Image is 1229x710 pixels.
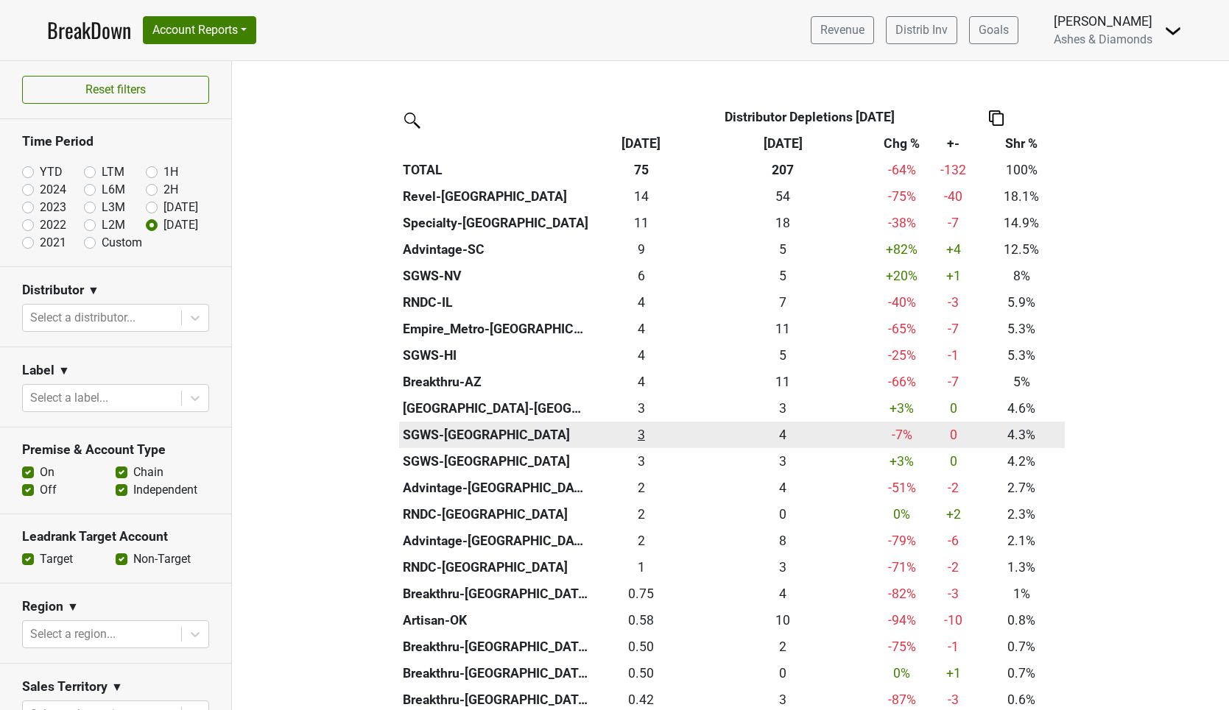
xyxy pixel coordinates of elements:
[22,134,209,149] h3: Time Period
[932,319,975,338] div: -7
[596,240,688,259] div: 9
[596,531,688,550] div: 2
[932,425,975,444] div: 0
[694,637,872,656] div: 2
[40,199,66,216] label: 2023
[592,236,691,263] td: 9.41
[592,581,691,607] td: 0.75
[596,690,688,709] div: 0.42
[886,16,957,44] a: Distrib Inv
[399,660,592,686] th: Breakthru-[GEOGRAPHIC_DATA]
[596,372,688,391] div: 4
[592,289,691,316] td: 4.417
[932,346,975,365] div: -1
[978,448,1065,475] td: 4.2%
[888,163,916,177] span: -64%
[691,528,876,554] th: 7.590
[133,550,191,568] label: Non-Target
[592,633,691,660] td: 0.5
[691,183,876,210] th: 53.583
[876,183,929,210] td: -75 %
[978,369,1065,395] td: 5%
[978,475,1065,501] td: 2.7%
[399,183,592,210] th: Revel-[GEOGRAPHIC_DATA]
[596,425,688,444] div: 3
[22,529,209,544] h3: Leadrank Target Account
[876,342,929,369] td: -25 %
[691,236,876,263] th: 5.170
[40,550,73,568] label: Target
[978,422,1065,448] td: 4.3%
[932,505,975,524] div: +2
[596,319,688,338] div: 4
[694,505,872,524] div: 0
[40,464,54,481] label: On
[932,452,975,471] div: 0
[694,558,872,577] div: 3
[691,422,876,448] th: 3.501
[876,316,929,342] td: -65 %
[102,163,124,181] label: LTM
[596,611,688,630] div: 0.58
[691,475,876,501] th: 4.080
[694,425,872,444] div: 4
[876,528,929,554] td: -79 %
[592,395,691,422] td: 3.417
[1054,12,1152,31] div: [PERSON_NAME]
[876,448,929,475] td: +3 %
[143,16,256,44] button: Account Reports
[694,690,872,709] div: 3
[596,293,688,312] div: 4
[989,110,1004,126] img: Copy to clipboard
[876,395,929,422] td: +3 %
[399,263,592,289] th: SGWS-NV
[22,283,84,298] h3: Distributor
[67,598,79,616] span: ▼
[691,316,876,342] th: 11.334
[399,157,592,183] th: TOTAL
[691,581,876,607] th: 4.168
[694,240,872,259] div: 5
[592,448,691,475] td: 3.166
[932,266,975,285] div: +1
[876,422,929,448] td: -7 %
[399,316,592,342] th: Empire_Metro-[GEOGRAPHIC_DATA]
[932,187,975,206] div: -40
[694,664,872,683] div: 0
[978,316,1065,342] td: 5.3%
[592,342,691,369] td: 4
[22,679,108,695] h3: Sales Territory
[592,157,691,183] th: 75
[691,263,876,289] th: 5.000
[978,210,1065,236] td: 14.9%
[596,505,688,524] div: 2
[399,210,592,236] th: Specialty-[GEOGRAPHIC_DATA]
[694,531,872,550] div: 8
[876,369,929,395] td: -66 %
[932,240,975,259] div: +4
[592,422,691,448] td: 3.25
[592,369,691,395] td: 3.75
[596,558,688,577] div: 1
[592,183,691,210] td: 13.584
[978,263,1065,289] td: 8%
[58,362,70,380] span: ▼
[596,584,688,603] div: 0.75
[694,293,872,312] div: 7
[133,481,197,499] label: Independent
[694,346,872,365] div: 5
[399,528,592,554] th: Advintage-[GEOGRAPHIC_DATA]
[399,422,592,448] th: SGWS-[GEOGRAPHIC_DATA]
[592,130,691,157] th: Oct '25: activate to sort column ascending
[22,363,54,378] h3: Label
[932,637,975,656] div: -1
[399,607,592,633] th: Artisan-OK
[1164,22,1182,40] img: Dropdown Menu
[691,210,876,236] th: 18.087
[694,319,872,338] div: 11
[596,664,688,683] div: 0.50
[978,501,1065,528] td: 2.3%
[40,216,66,234] label: 2022
[399,130,592,157] th: &nbsp;: activate to sort column ascending
[978,130,1065,157] th: Shr %: activate to sort column ascending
